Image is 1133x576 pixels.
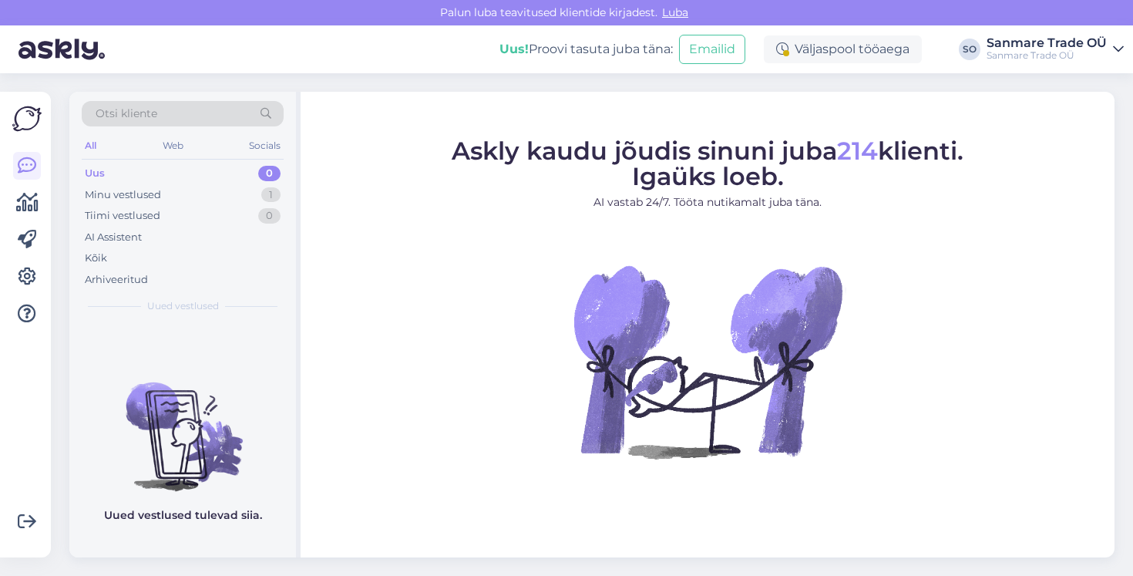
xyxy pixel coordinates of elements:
span: 214 [837,135,878,165]
div: Sanmare Trade OÜ [987,37,1107,49]
div: Tiimi vestlused [85,208,160,224]
div: Uus [85,166,105,181]
b: Uus! [499,42,529,56]
img: No chats [69,355,296,493]
div: Web [160,136,187,156]
div: Väljaspool tööaega [764,35,922,63]
div: AI Assistent [85,230,142,245]
div: Proovi tasuta juba täna: [499,40,673,59]
img: Askly Logo [12,104,42,133]
p: Uued vestlused tulevad siia. [104,507,262,524]
img: No Chat active [569,222,846,500]
div: All [82,136,99,156]
div: SO [959,39,980,60]
div: 1 [261,187,281,203]
span: Askly kaudu jõudis sinuni juba klienti. Igaüks loeb. [452,135,963,190]
div: 0 [258,166,281,181]
a: Sanmare Trade OÜSanmare Trade OÜ [987,37,1124,62]
div: Kõik [85,251,107,266]
div: 0 [258,208,281,224]
span: Luba [657,5,693,19]
div: Socials [246,136,284,156]
span: Otsi kliente [96,106,157,122]
button: Emailid [679,35,745,64]
div: Minu vestlused [85,187,161,203]
p: AI vastab 24/7. Tööta nutikamalt juba täna. [452,194,963,210]
span: Uued vestlused [147,299,219,313]
div: Arhiveeritud [85,272,148,288]
div: Sanmare Trade OÜ [987,49,1107,62]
